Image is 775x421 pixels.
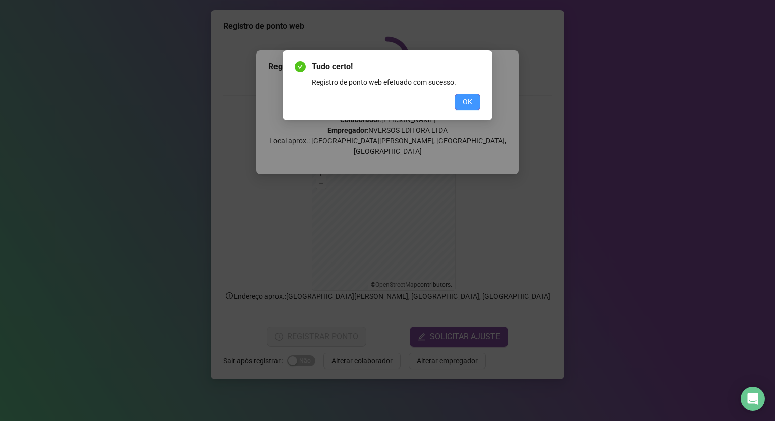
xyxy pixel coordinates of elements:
[463,96,472,108] span: OK
[455,94,480,110] button: OK
[312,77,480,88] div: Registro de ponto web efetuado com sucesso.
[741,387,765,411] div: Open Intercom Messenger
[295,61,306,72] span: check-circle
[312,61,480,73] span: Tudo certo!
